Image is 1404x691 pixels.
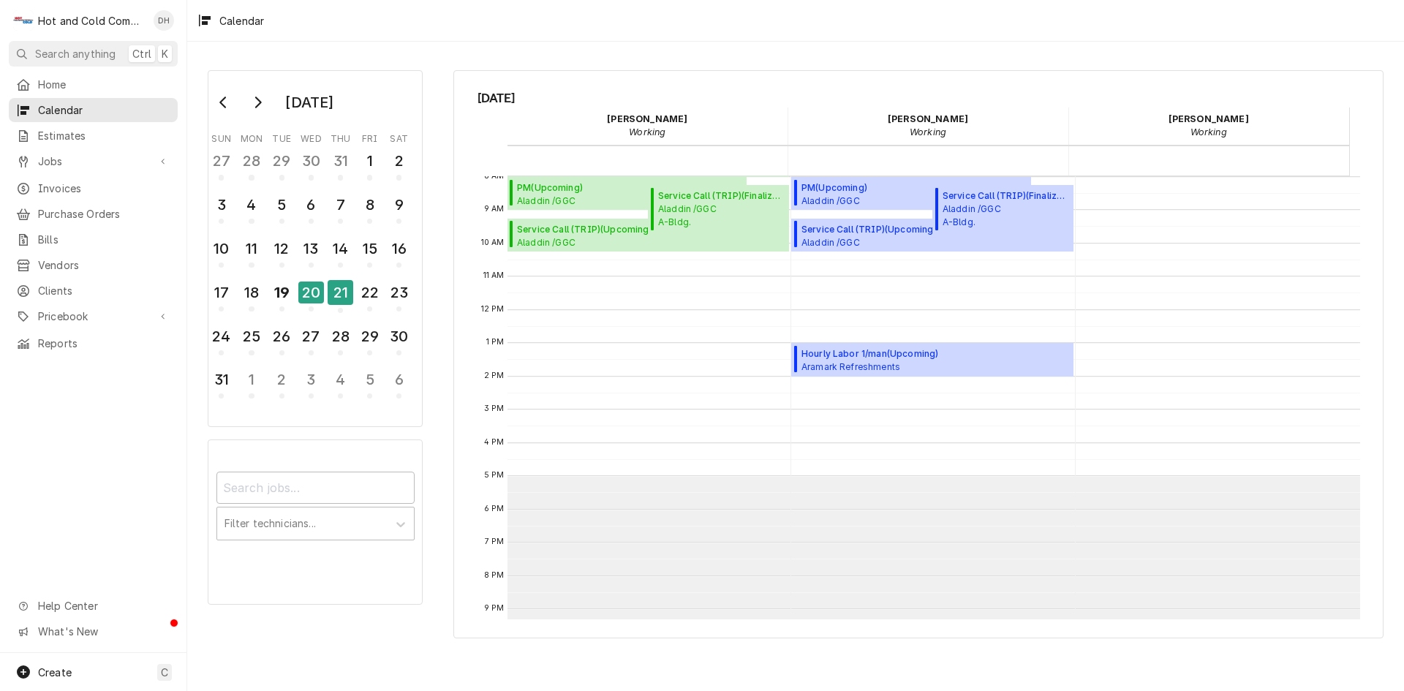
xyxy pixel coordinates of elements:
span: Pricebook [38,309,148,324]
span: Reports [38,336,170,351]
span: PM ( Upcoming ) [517,181,742,195]
span: 6 PM [480,503,508,515]
span: Aladdin /GGC A-Bldg. ([GEOGRAPHIC_DATA],Panda,C-Store) / [STREET_ADDRESS] [517,236,785,248]
span: 1 PM [483,336,508,348]
div: 6 [388,369,410,390]
div: Daryl Harris's Avatar [154,10,174,31]
div: 31 [210,369,233,390]
strong: [PERSON_NAME] [1169,113,1249,124]
a: Go to Jobs [9,149,178,173]
span: Create [38,666,72,679]
span: Invoices [38,181,170,196]
div: 14 [329,238,352,260]
div: 4 [329,369,352,390]
span: Service Call (TRIP) ( Upcoming ) [801,223,1069,236]
span: PM ( Upcoming ) [801,181,1027,195]
div: [DATE] [280,90,339,115]
a: Reports [9,331,178,355]
div: PM(Upcoming)Aladdin /GGCA-Bldg. ([GEOGRAPHIC_DATA],Panda,C-Store) / [STREET_ADDRESS] [791,177,1031,211]
span: 10 AM [478,237,508,249]
span: 3 PM [480,403,508,415]
div: 6 [300,194,322,216]
span: Search anything [35,46,116,61]
div: Hot and Cold Commercial Kitchens, Inc.'s Avatar [13,10,34,31]
a: Vendors [9,253,178,277]
th: Sunday [207,128,236,146]
div: [Service] PM Aladdin /GGC A-Bldg. (Chic Fila,Panda,C-Store) / 1000 University Center Ln, Lawrence... [507,177,747,211]
div: Service Call (TRIP)(Finalized)Aladdin /GGCA-Bldg. ([GEOGRAPHIC_DATA],Panda,C-Store) / [STREET_ADD... [648,185,789,235]
div: 30 [388,325,410,347]
th: Thursday [326,128,355,146]
span: Service Call (TRIP) ( Finalized ) [658,189,785,203]
a: Home [9,72,178,97]
a: Invoices [9,176,178,200]
div: 30 [300,150,322,172]
div: 20 [298,282,324,303]
span: Purchase Orders [38,206,170,222]
div: Calendar Filters [216,458,415,556]
div: 4 [240,194,263,216]
div: PM(Upcoming)Aladdin /GGCA-Bldg. ([GEOGRAPHIC_DATA],Panda,C-Store) / [STREET_ADDRESS] [507,177,747,211]
a: Go to Help Center [9,594,178,618]
th: Saturday [385,128,414,146]
button: Go to next month [243,91,272,114]
div: [Service] Service Call (TRIP) Aladdin /GGC A-Bldg. (Chic Fila,Panda,C-Store) / 1000 University Ce... [791,219,1073,252]
div: 29 [358,325,381,347]
div: 9 [388,194,410,216]
div: 31 [329,150,352,172]
div: Hourly Labor 1/man(Upcoming)Aramark RefreshmentsSHOP REPAIR / [STREET_ADDRESS] [791,343,1073,377]
strong: [PERSON_NAME] [607,113,687,124]
strong: [PERSON_NAME] [888,113,968,124]
div: H [13,10,34,31]
div: Service Call (TRIP)(Upcoming)Aladdin /GGCA-Bldg. ([GEOGRAPHIC_DATA],Panda,C-Store) / [STREET_ADDR... [507,219,790,252]
div: David Harris - Working [788,107,1068,144]
span: Clients [38,283,170,298]
div: 11 [240,238,263,260]
span: Service Call (TRIP) ( Finalized ) [943,189,1069,203]
div: 13 [300,238,322,260]
th: Tuesday [267,128,296,146]
div: 25 [240,325,263,347]
div: 12 [271,238,293,260]
a: Bills [9,227,178,252]
div: 5 [271,194,293,216]
div: Calendar Day Picker [208,70,423,427]
div: 16 [388,238,410,260]
div: 26 [271,325,293,347]
span: Aladdin /GGC A-Bldg. ([GEOGRAPHIC_DATA],Panda,C-Store) / [STREET_ADDRESS] [801,195,1027,206]
span: Aramark Refreshments SHOP REPAIR / [STREET_ADDRESS] [801,360,958,372]
span: Vendors [38,257,170,273]
span: 9 AM [480,203,508,215]
div: [Service] Hourly Labor 1/man Aramark Refreshments SHOP REPAIR / 2700 Hickory Grove Rd NW suite2, ... [791,343,1073,377]
div: 10 [210,238,233,260]
span: Service Call (TRIP) ( Upcoming ) [517,223,785,236]
span: 9 PM [480,603,508,614]
span: 12 PM [478,303,508,315]
div: 27 [300,325,322,347]
a: Go to Pricebook [9,304,178,328]
div: Daryl Harris - Working [507,107,788,144]
span: Aladdin /GGC A-Bldg. ([GEOGRAPHIC_DATA],Panda,C-Store) / [STREET_ADDRESS] [943,203,1069,230]
span: 11 AM [480,270,508,282]
div: 2 [388,150,410,172]
span: 8 PM [480,570,508,581]
div: 28 [329,325,352,347]
span: Estimates [38,128,170,143]
div: 7 [329,194,352,216]
span: K [162,46,168,61]
div: 3 [210,194,233,216]
a: Estimates [9,124,178,148]
div: Service Call (TRIP)(Finalized)Aladdin /GGCA-Bldg. ([GEOGRAPHIC_DATA],Panda,C-Store) / [STREET_ADD... [932,185,1073,235]
div: [Service] Service Call (TRIP) Aladdin /GGC A-Bldg. (Chic Fila,Panda,C-Store) / 1000 University Ce... [932,185,1073,235]
div: 28 [240,150,263,172]
div: Calendar Calendar [453,70,1384,638]
span: 5 PM [480,469,508,481]
div: 29 [271,150,293,172]
span: Aladdin /GGC A-Bldg. ([GEOGRAPHIC_DATA],Panda,C-Store) / [STREET_ADDRESS] [801,236,1069,248]
button: Go to previous month [209,91,238,114]
span: Aladdin /GGC A-Bldg. ([GEOGRAPHIC_DATA],Panda,C-Store) / [STREET_ADDRESS] [658,203,785,230]
div: [Service] PM Aladdin /GGC A-Bldg. (Chic Fila,Panda,C-Store) / 1000 University Center Ln, Lawrence... [791,177,1031,211]
div: 2 [271,369,293,390]
span: Bills [38,232,170,247]
span: [DATE] [478,88,1360,107]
